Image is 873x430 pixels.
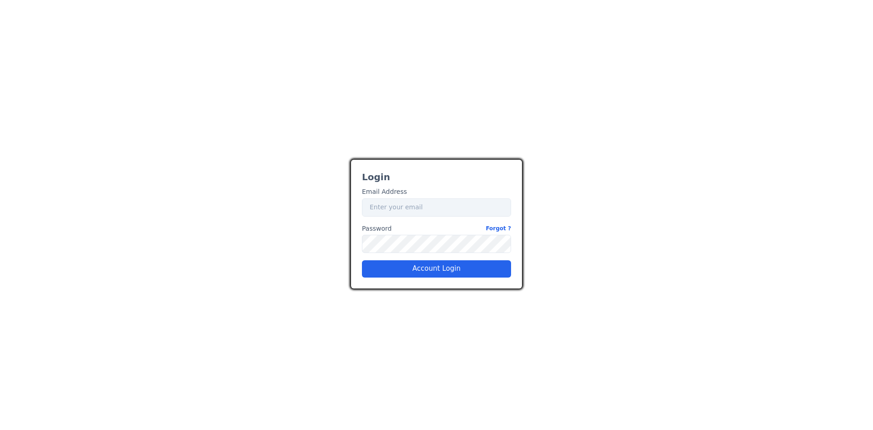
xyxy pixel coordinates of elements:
[362,187,407,197] label: Email Address
[362,171,511,183] h3: Login
[362,260,511,278] button: Account Login
[362,224,511,233] label: Password
[362,198,511,217] input: Enter your email
[486,224,511,233] a: Forgot ?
